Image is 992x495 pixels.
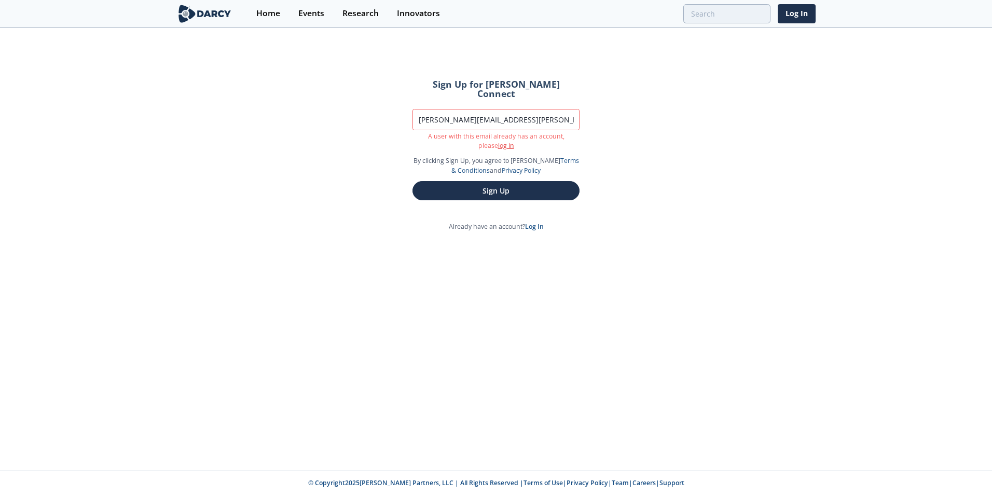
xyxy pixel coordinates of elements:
[612,478,629,487] a: Team
[412,156,580,175] p: By clicking Sign Up, you agree to [PERSON_NAME] and
[256,9,280,18] div: Home
[523,478,563,487] a: Terms of Use
[298,9,324,18] div: Events
[412,109,580,130] input: Work Email
[567,478,608,487] a: Privacy Policy
[778,4,816,23] a: Log In
[412,181,580,200] button: Sign Up
[451,156,579,174] a: Terms & Conditions
[502,166,541,175] a: Privacy Policy
[342,9,379,18] div: Research
[632,478,656,487] a: Careers
[176,5,233,23] img: logo-wide.svg
[112,478,880,488] p: © Copyright 2025 [PERSON_NAME] Partners, LLC | All Rights Reserved | | | | |
[398,222,594,231] p: Already have an account?
[683,4,770,23] input: Advanced Search
[525,222,544,231] a: Log In
[412,80,580,98] h2: Sign Up for [PERSON_NAME] Connect
[412,132,580,151] p: A user with this email already has an account, please
[498,141,514,150] a: log in
[397,9,440,18] div: Innovators
[659,478,684,487] a: Support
